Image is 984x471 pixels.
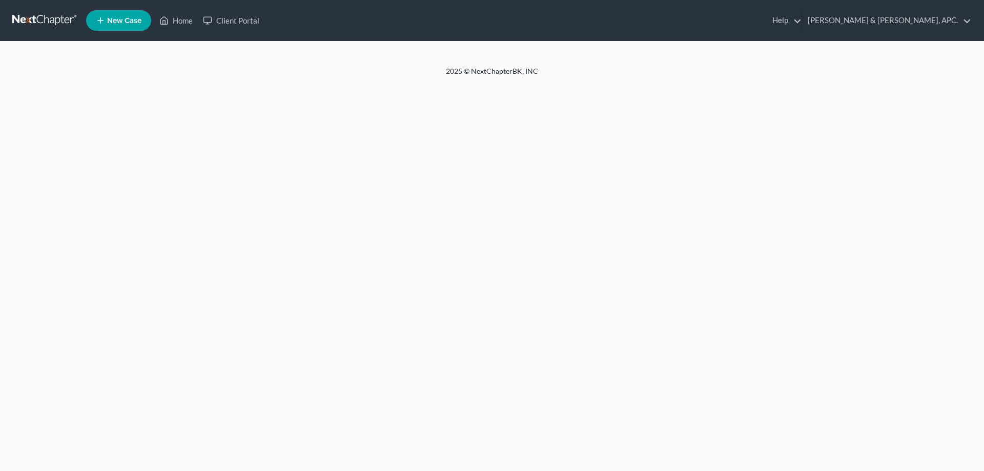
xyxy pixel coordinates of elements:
[154,11,198,30] a: Home
[198,11,264,30] a: Client Portal
[767,11,802,30] a: Help
[803,11,971,30] a: [PERSON_NAME] & [PERSON_NAME], APC.
[200,66,784,85] div: 2025 © NextChapterBK, INC
[86,10,151,31] new-legal-case-button: New Case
